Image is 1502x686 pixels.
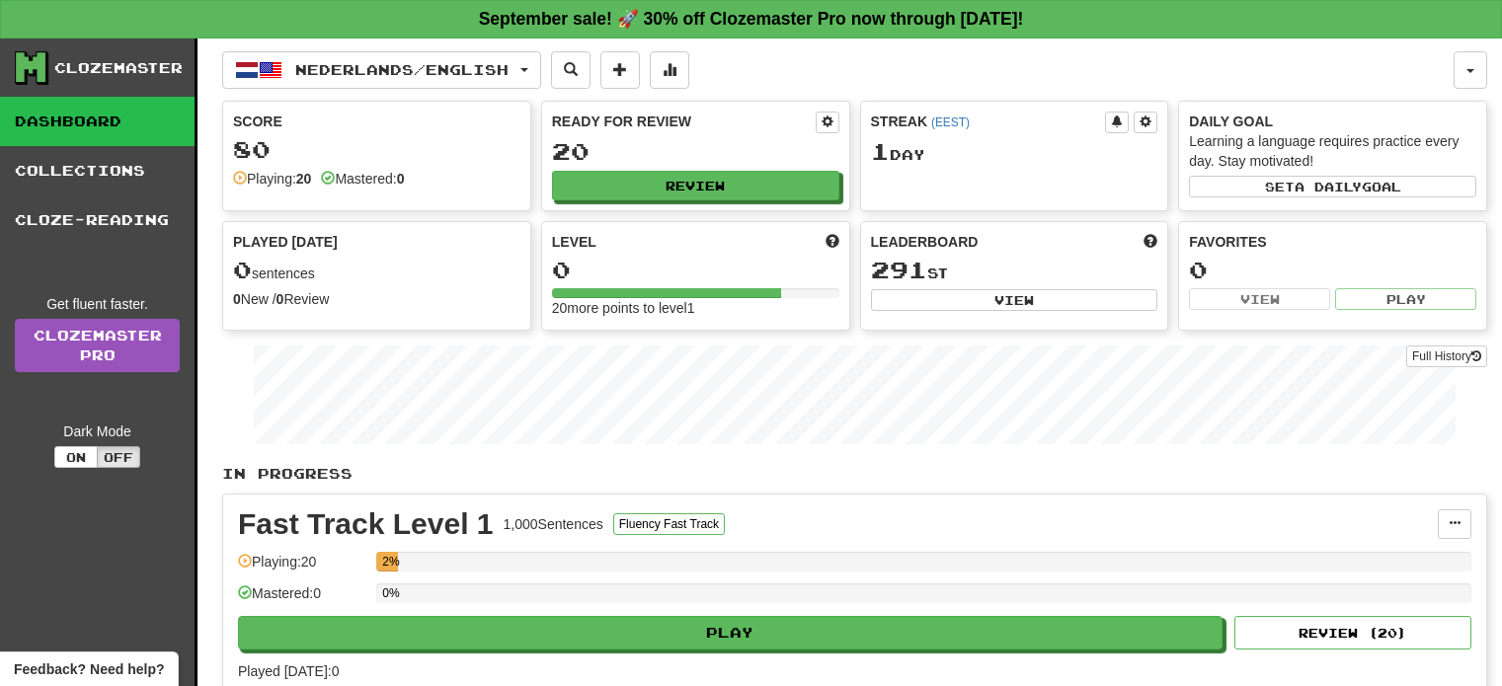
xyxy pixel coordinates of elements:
span: Level [552,232,596,252]
button: View [1189,288,1330,310]
button: More stats [650,51,689,89]
button: On [54,446,98,468]
div: 1,000 Sentences [504,514,603,534]
span: Score more points to level up [826,232,839,252]
button: Play [238,616,1223,649]
strong: September sale! 🚀 30% off Clozemaster Pro now through [DATE]! [479,9,1024,29]
div: Learning a language requires practice every day. Stay motivated! [1189,131,1476,171]
p: In Progress [222,464,1487,484]
button: Fluency Fast Track [613,513,725,535]
div: 20 [552,139,839,164]
button: Nederlands/English [222,51,541,89]
div: 2% [382,552,398,572]
a: ClozemasterPro [15,319,180,372]
div: 80 [233,137,520,162]
span: a daily [1295,180,1362,193]
strong: 0 [277,291,284,307]
div: Ready for Review [552,112,816,131]
div: st [871,258,1158,283]
div: Mastered: [321,169,404,189]
button: View [871,289,1158,311]
div: Playing: 20 [238,552,366,584]
div: Daily Goal [1189,112,1476,131]
div: 0 [552,258,839,282]
div: sentences [233,258,520,283]
button: Search sentences [551,51,591,89]
div: Mastered: 0 [238,583,366,616]
div: Playing: [233,169,311,189]
div: Streak [871,112,1106,131]
div: Clozemaster [54,58,183,78]
div: 0 [1189,258,1476,282]
div: Day [871,139,1158,165]
button: Add sentence to collection [600,51,640,89]
span: Leaderboard [871,232,979,252]
div: Fast Track Level 1 [238,509,494,539]
div: Favorites [1189,232,1476,252]
button: Review [552,171,839,200]
strong: 0 [233,291,241,307]
a: (EEST) [931,115,970,129]
button: Off [97,446,140,468]
span: Nederlands / English [295,61,509,78]
button: Review (20) [1234,616,1471,649]
div: New / Review [233,289,520,309]
span: Played [DATE]: 0 [238,663,339,679]
strong: 20 [296,171,312,187]
span: Open feedback widget [14,659,164,679]
button: Play [1335,288,1476,310]
div: Get fluent faster. [15,294,180,314]
span: 291 [871,256,927,283]
div: Score [233,112,520,131]
span: 0 [233,256,252,283]
span: Played [DATE] [233,232,338,252]
button: Full History [1406,345,1487,367]
button: Seta dailygoal [1189,176,1476,197]
div: Dark Mode [15,421,180,441]
strong: 0 [397,171,405,187]
span: This week in points, UTC [1144,232,1157,252]
div: 20 more points to level 1 [552,298,839,318]
span: 1 [871,137,890,165]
